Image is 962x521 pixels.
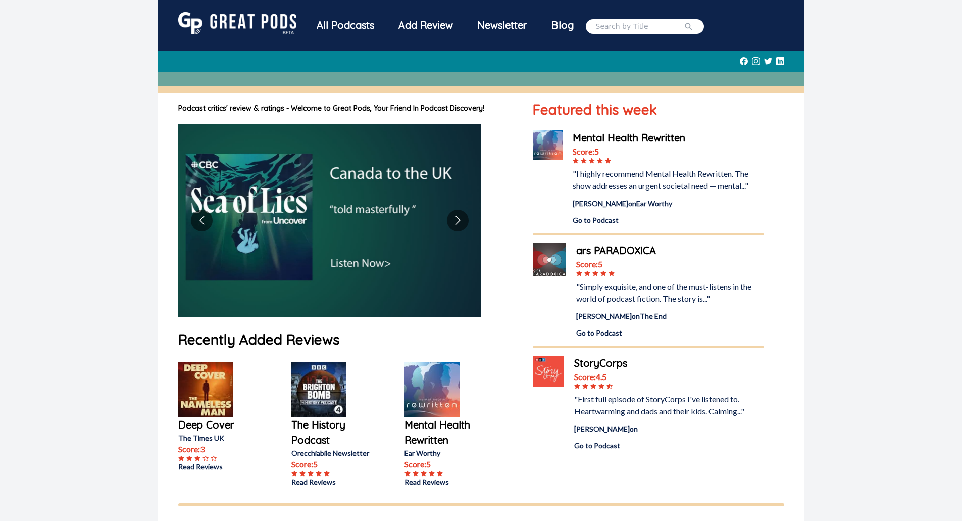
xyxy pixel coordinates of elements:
div: "First full episode of StoryCorps I've listened to. Heartwarming and dads and their kids. Calming... [574,393,764,417]
a: Mental Health Rewritten [573,130,764,146]
div: [PERSON_NAME] on The End [576,311,764,321]
a: Go to Podcast [573,215,764,225]
p: Score: 5 [291,458,372,470]
h1: Podcast critics' review & ratings - Welcome to Great Pods, Your Friend In Podcast Discovery! [178,103,513,114]
p: Ear Worthy [404,448,485,458]
a: All Podcasts [305,12,386,41]
a: Mental Health Rewritten [404,417,485,448]
p: Orecchiabile Newsletter [291,448,372,458]
button: Go to previous slide [191,210,213,231]
p: Score: 3 [178,443,259,455]
h1: Featured this week [533,99,764,120]
a: Add Review [386,12,465,38]
img: StoryCorps [533,356,564,387]
img: GreatPods [178,12,296,34]
img: Deep Cover [178,362,233,417]
div: "Simply exquisite, and one of the must-listens in the world of podcast fiction. The story is..." [576,280,764,305]
a: Read Reviews [291,477,372,487]
a: Newsletter [465,12,539,41]
input: Search by Title [596,21,684,32]
div: Score: 5 [576,258,764,270]
a: Deep Cover [178,417,259,433]
div: [PERSON_NAME] on Ear Worthy [573,198,764,209]
a: Read Reviews [178,461,259,472]
p: The Times UK [178,433,259,443]
div: [PERSON_NAME] on [574,423,764,434]
div: All Podcasts [305,12,386,38]
div: Score: 5 [573,146,764,158]
p: Score: 5 [404,458,485,470]
img: image [178,124,481,317]
img: Mental Health Rewritten [404,362,460,417]
a: StoryCorps [574,356,764,371]
button: Go to next slide [447,210,469,231]
a: The History Podcast [291,417,372,448]
a: Read Reviews [404,477,485,487]
div: Newsletter [465,12,539,38]
h1: Recently Added Reviews [178,329,513,350]
a: Go to Podcast [576,327,764,338]
div: "I highly recommend Mental Health Rewritten. The show addresses an urgent societal need — mental..." [573,168,764,192]
a: Blog [539,12,586,38]
a: ars PARADOXICA [576,243,764,258]
a: Go to Podcast [574,440,764,451]
img: The History Podcast [291,362,346,417]
img: ars PARADOXICA [533,243,566,276]
img: Mental Health Rewritten [533,130,563,160]
div: Score: 4.5 [574,371,764,383]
